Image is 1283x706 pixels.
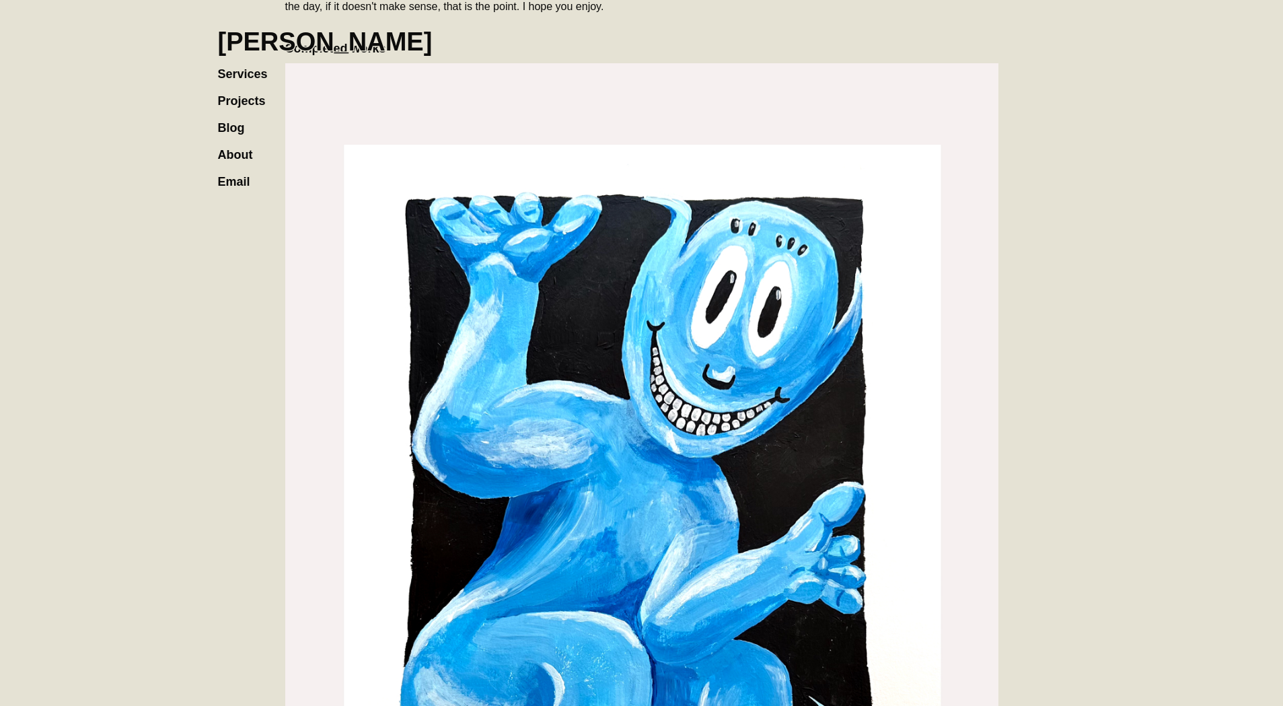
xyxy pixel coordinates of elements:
[218,162,264,188] a: Email
[218,13,433,57] a: home
[218,108,258,135] a: Blog
[218,135,266,162] a: About
[218,54,281,81] a: Services
[218,27,433,57] h1: [PERSON_NAME]
[218,81,279,108] a: Projects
